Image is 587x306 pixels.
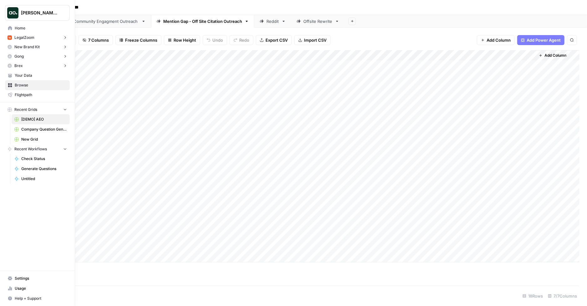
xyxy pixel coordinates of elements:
[21,166,67,172] span: Generate Questions
[88,37,109,43] span: 7 Columns
[14,35,34,40] span: LegalZoom
[477,35,515,45] button: Add Column
[256,35,292,45] button: Export CSV
[12,134,70,144] a: New Grid
[212,37,223,43] span: Undo
[294,35,331,45] button: Import CSV
[15,276,67,281] span: Settings
[15,92,67,98] span: Flightpath
[151,15,254,28] a: Mention Gap - Off Site Citation Outreach
[21,176,67,182] span: Untitled
[15,286,67,291] span: Usage
[5,273,70,283] a: Settings
[14,63,23,69] span: Brex
[21,127,67,132] span: Company Question Generation
[21,10,59,16] span: [PERSON_NAME] Test
[21,156,67,162] span: Check Status
[5,283,70,293] a: Usage
[5,61,70,70] button: Brex
[536,51,569,60] button: Add Column
[12,164,70,174] a: Generate Questions
[163,18,242,24] div: Mention Gap - Off Site Citation Outreach
[21,137,67,142] span: New Grid
[15,296,67,301] span: Help + Support
[164,35,200,45] button: Row Height
[15,73,67,78] span: Your Data
[12,114,70,124] a: [DEMO] AEO
[5,33,70,42] button: LegalZoom
[291,15,345,28] a: Offsite Rewrite
[15,82,67,88] span: Browse
[5,144,70,154] button: Recent Workflows
[5,23,70,33] a: Home
[5,293,70,303] button: Help + Support
[21,117,67,122] span: [DEMO] AEO
[239,37,249,43] span: Redo
[14,146,47,152] span: Recent Workflows
[115,35,161,45] button: Freeze Columns
[520,291,545,301] div: 18 Rows
[303,18,332,24] div: Offsite Rewrite
[15,25,67,31] span: Home
[5,42,70,52] button: New Brand Kit
[8,35,12,40] img: vi2t3f78ykj3o7zxmpdx6ktc445p
[5,105,70,114] button: Recent Grids
[5,70,70,80] a: Your Data
[230,35,253,45] button: Redo
[5,90,70,100] a: Flightpath
[254,15,291,28] a: Reddit
[174,37,196,43] span: Row Height
[5,80,70,90] a: Browse
[12,174,70,184] a: Untitled
[14,107,37,112] span: Recent Grids
[527,37,561,43] span: Add Power Agent
[12,154,70,164] a: Check Status
[304,37,326,43] span: Import CSV
[544,53,566,58] span: Add Column
[517,35,564,45] button: Add Power Agent
[5,52,70,61] button: Gong
[7,7,18,18] img: Dillon Test Logo
[32,15,151,28] a: Mention Gap - Community Engagment Outreach
[125,37,157,43] span: Freeze Columns
[545,291,579,301] div: 7/7 Columns
[14,54,24,59] span: Gong
[44,18,139,24] div: Mention Gap - Community Engagment Outreach
[203,35,227,45] button: Undo
[12,124,70,134] a: Company Question Generation
[266,18,279,24] div: Reddit
[487,37,511,43] span: Add Column
[14,44,40,50] span: New Brand Kit
[5,5,70,21] button: Workspace: Dillon Test
[266,37,288,43] span: Export CSV
[78,35,113,45] button: 7 Columns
